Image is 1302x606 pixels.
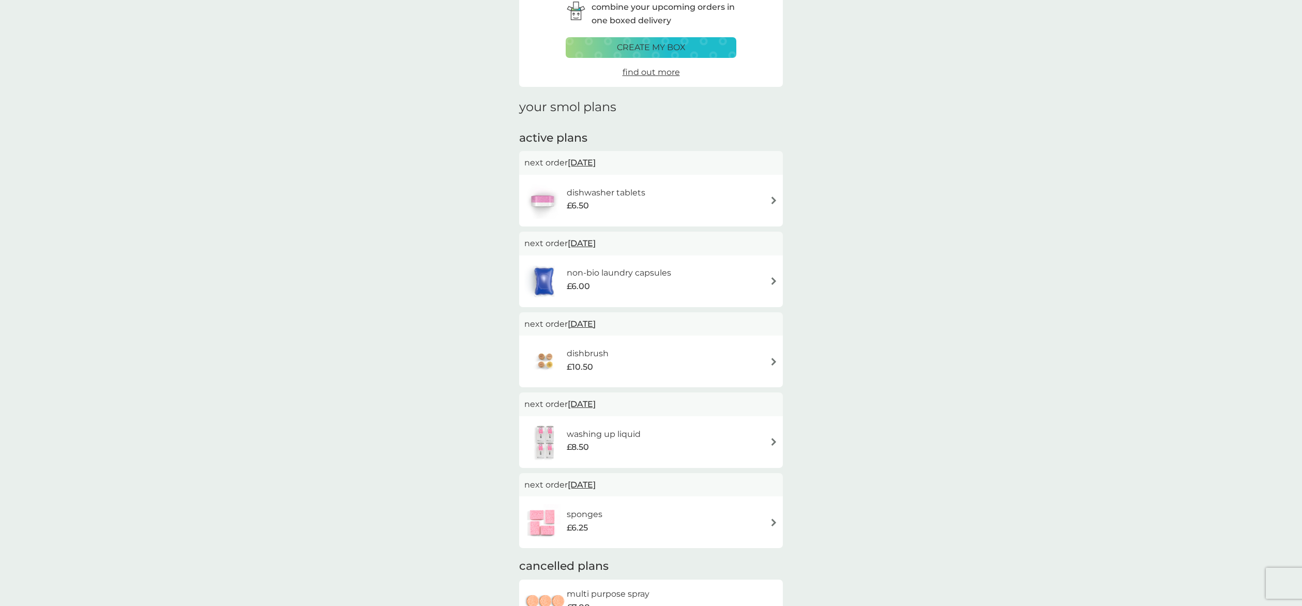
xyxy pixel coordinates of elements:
[567,347,609,360] h6: dishbrush
[567,186,645,200] h6: dishwasher tablets
[524,156,778,170] p: next order
[524,424,567,460] img: washing up liquid
[524,263,564,299] img: non-bio laundry capsules
[623,66,680,79] a: find out more
[519,100,783,115] h1: your smol plans
[568,475,596,495] span: [DATE]
[524,504,561,540] img: sponges
[567,521,588,535] span: £6.25
[567,280,590,293] span: £6.00
[623,67,680,77] span: find out more
[519,130,783,146] h2: active plans
[568,233,596,253] span: [DATE]
[524,183,561,219] img: dishwasher tablets
[567,360,593,374] span: £10.50
[568,314,596,334] span: [DATE]
[524,343,567,380] img: dishbrush
[567,199,589,213] span: £6.50
[567,441,589,454] span: £8.50
[770,519,778,526] img: arrow right
[567,266,671,280] h6: non-bio laundry capsules
[567,508,602,521] h6: sponges
[592,1,736,27] p: combine your upcoming orders in one boxed delivery
[770,277,778,285] img: arrow right
[567,587,675,601] h6: multi purpose spray
[770,438,778,446] img: arrow right
[568,153,596,173] span: [DATE]
[617,41,686,54] p: create my box
[770,358,778,366] img: arrow right
[770,196,778,204] img: arrow right
[519,558,783,574] h2: cancelled plans
[524,398,778,411] p: next order
[524,478,778,492] p: next order
[524,317,778,331] p: next order
[568,394,596,414] span: [DATE]
[524,237,778,250] p: next order
[567,428,641,441] h6: washing up liquid
[566,37,736,58] button: create my box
